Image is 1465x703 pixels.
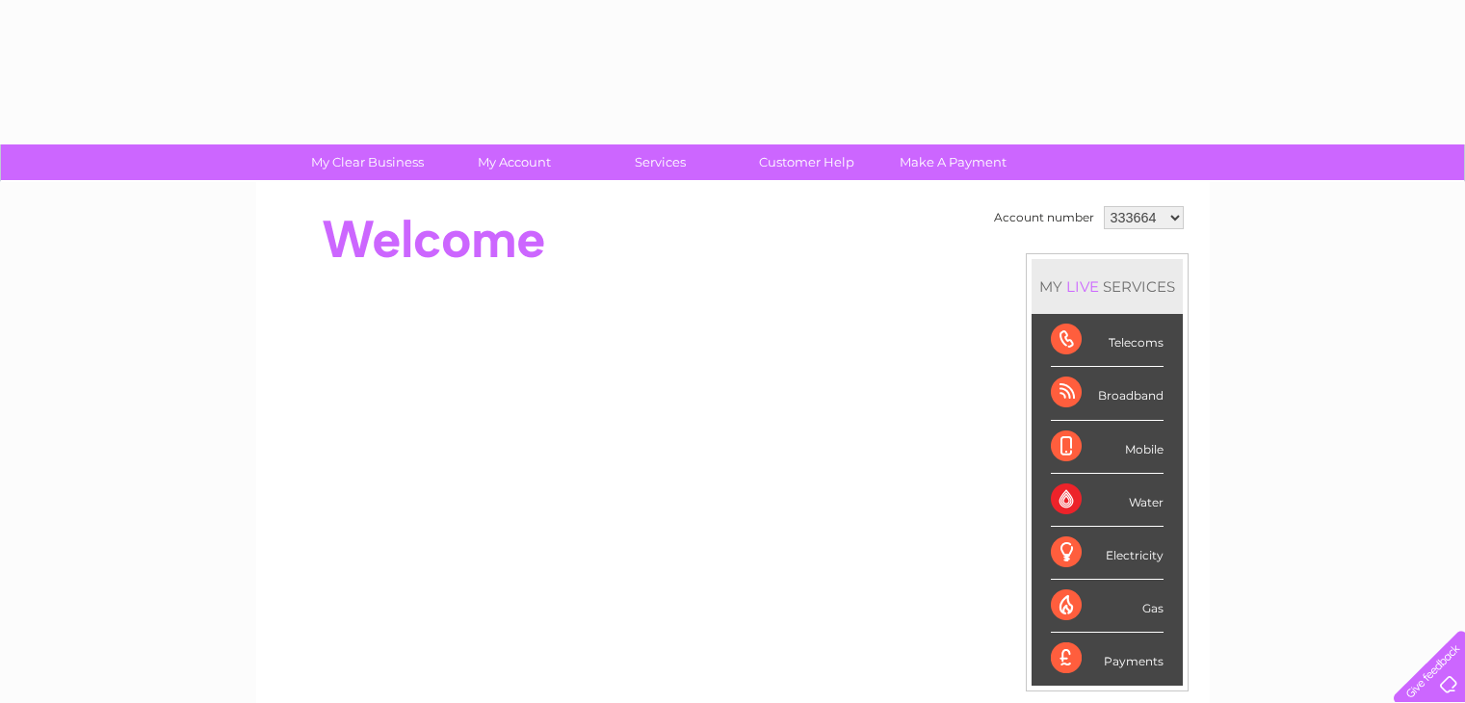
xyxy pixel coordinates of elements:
[1051,580,1164,633] div: Gas
[1051,527,1164,580] div: Electricity
[434,144,593,180] a: My Account
[288,144,447,180] a: My Clear Business
[1051,421,1164,474] div: Mobile
[1051,314,1164,367] div: Telecoms
[1032,259,1183,314] div: MY SERVICES
[1062,277,1103,296] div: LIVE
[1051,367,1164,420] div: Broadband
[989,201,1099,234] td: Account number
[874,144,1033,180] a: Make A Payment
[581,144,740,180] a: Services
[1051,633,1164,685] div: Payments
[1051,474,1164,527] div: Water
[727,144,886,180] a: Customer Help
